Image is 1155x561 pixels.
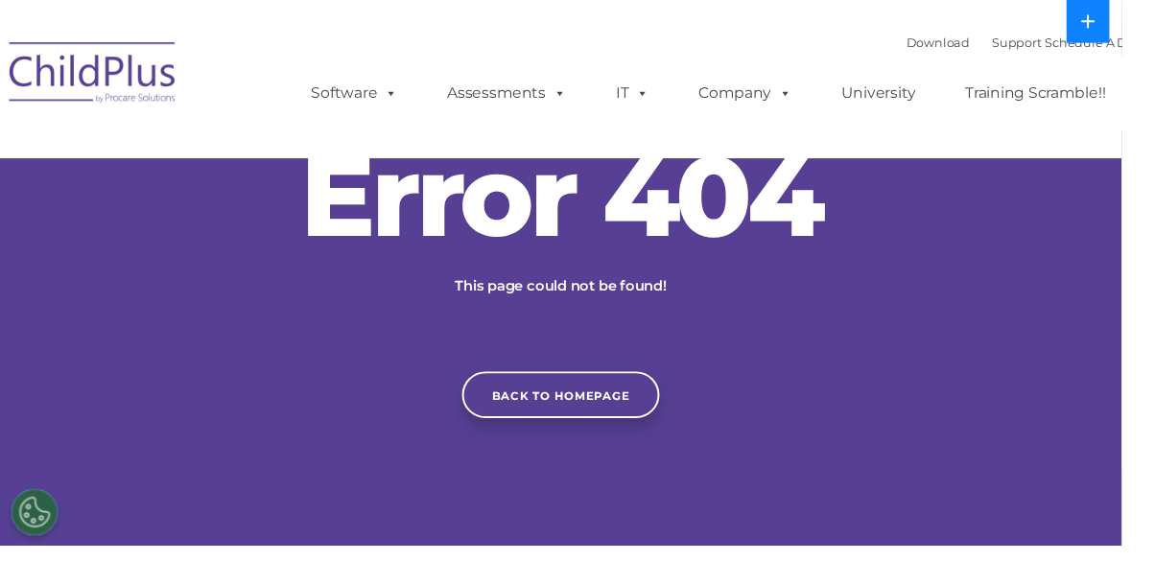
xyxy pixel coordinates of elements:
a: Back to homepage [476,383,679,431]
a: Company [700,77,835,115]
button: Cookies Settings [12,503,59,551]
h2: Error 404 [290,144,865,259]
a: Download [933,35,999,51]
a: Support [1022,35,1072,51]
a: IT [615,77,688,115]
a: University [847,77,962,115]
a: Assessments [441,77,602,115]
a: Software [301,77,429,115]
p: This page could not be found! [376,283,779,306]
